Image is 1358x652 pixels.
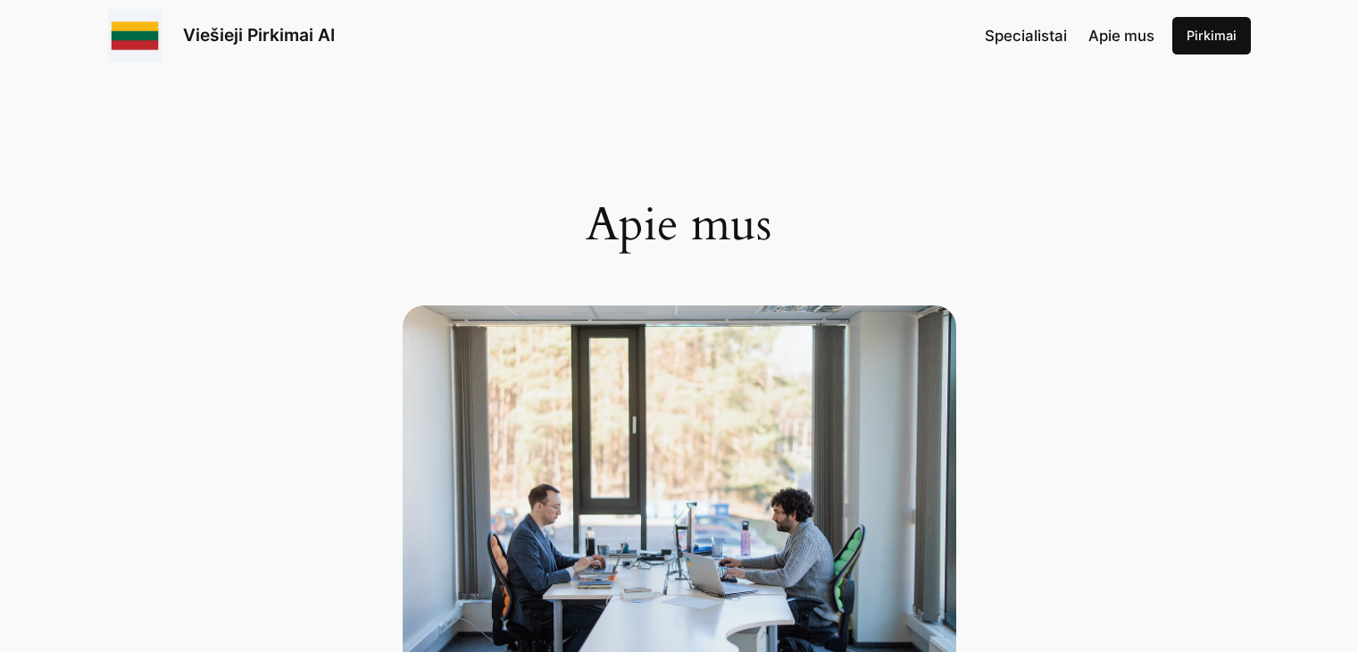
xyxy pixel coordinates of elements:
[108,9,162,63] img: Viešieji pirkimai logo
[985,24,1154,47] nav: Navigation
[1088,24,1154,47] a: Apie mus
[1172,17,1251,54] a: Pirkimai
[985,27,1067,45] span: Specialistai
[985,24,1067,47] a: Specialistai
[403,198,956,252] h1: Apie mus
[183,24,335,46] a: Viešieji Pirkimai AI
[1088,27,1154,45] span: Apie mus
